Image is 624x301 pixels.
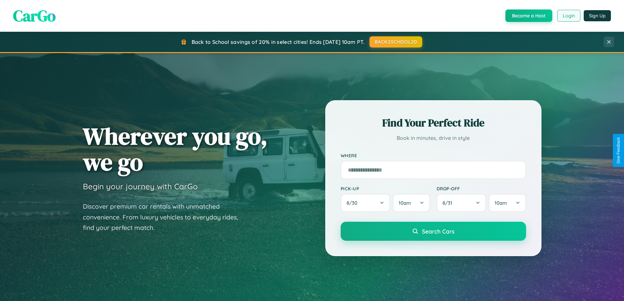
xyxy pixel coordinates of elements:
span: CarGo [13,5,56,27]
h3: Begin your journey with CarGo [83,181,198,191]
span: 10am [399,200,411,206]
button: Sign Up [584,10,611,21]
button: 8/30 [341,194,390,212]
button: 10am [489,194,526,212]
button: Login [557,10,580,22]
span: Back to School savings of 20% in select cities! Ends [DATE] 10am PT. [192,39,365,45]
span: 8 / 31 [443,200,456,206]
p: Discover premium car rentals with unmatched convenience. From luxury vehicles to everyday rides, ... [83,201,247,233]
button: 8/31 [437,194,486,212]
span: Search Cars [422,228,454,235]
button: Search Cars [341,222,526,241]
h2: Find Your Perfect Ride [341,116,526,130]
button: 10am [393,194,430,212]
button: Become a Host [505,9,552,22]
div: Give Feedback [616,137,621,164]
span: 8 / 30 [347,200,361,206]
label: Where [341,153,526,158]
label: Drop-off [437,186,526,191]
label: Pick-up [341,186,430,191]
h1: Wherever you go, we go [83,123,268,175]
span: 10am [495,200,507,206]
button: BACK2SCHOOL20 [369,36,422,47]
p: Book in minutes, drive in style [341,133,526,143]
